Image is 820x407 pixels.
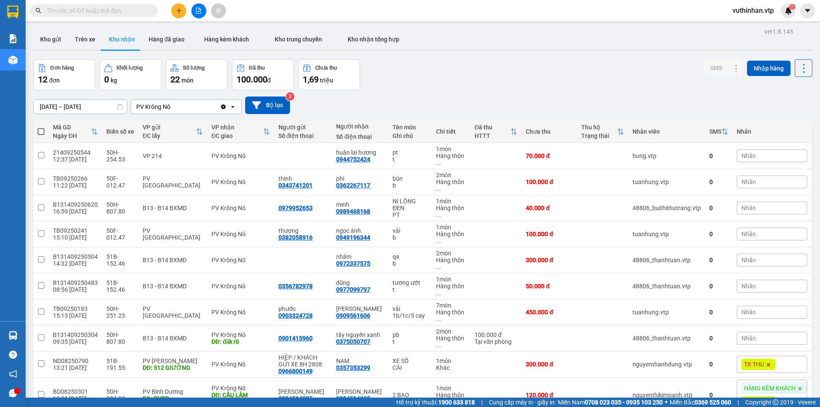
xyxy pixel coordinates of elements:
[267,77,271,84] span: đ
[278,368,313,375] div: 0966800149
[53,227,98,234] div: TB09250241
[286,92,294,101] sup: 3
[143,227,203,241] div: PV [GEOGRAPHIC_DATA]
[709,335,728,342] div: 0
[106,279,134,293] div: 51B-152.46
[106,128,134,135] div: Biển số xe
[694,399,731,406] strong: 0369 525 060
[633,231,701,237] div: tuanhung.vtp
[436,302,466,309] div: 7 món
[143,132,196,139] div: ĐC lấy
[392,234,428,241] div: b
[336,175,384,182] div: phi
[577,120,628,143] th: Toggle SortBy
[633,257,701,264] div: 48806_thanhtuan.vtp
[526,361,572,368] div: 300.000 đ
[86,62,100,67] span: VP 214
[106,253,134,267] div: 51B-152.46
[53,234,98,241] div: 15:10 [DATE]
[9,370,17,378] span: notification
[526,152,572,159] div: 70.000 đ
[191,3,206,18] button: file-add
[726,5,781,16] span: vuthinhan.vtp
[336,286,370,293] div: 0977099797
[53,286,98,293] div: 08:56 [DATE]
[336,331,384,338] div: tây nguyên xanh
[142,29,191,50] button: Hàng đã giao
[336,201,384,208] div: minh
[211,331,269,338] div: PV Krông Nô
[741,152,756,159] span: Nhãn
[245,97,290,114] button: Bộ lọc
[800,3,815,18] button: caret-down
[336,305,384,312] div: HOÀNG ANH
[633,283,701,290] div: 48806_thanhtuan.vtp
[53,305,98,312] div: TB09250183
[249,65,265,71] div: Đã thu
[436,392,466,405] div: Hàng thông thường
[392,364,428,371] div: CÁI
[436,283,466,296] div: Hàng thông thường
[232,59,294,90] button: Đã thu100.000đ
[117,65,143,71] div: Khối lượng
[53,395,98,402] div: 18:01 [DATE]
[86,32,120,38] span: KN09250408
[738,398,739,407] span: |
[633,179,701,185] div: tuanhung.vtp
[106,201,134,215] div: 50H-807.80
[436,211,441,218] span: ...
[196,8,202,14] span: file-add
[709,179,728,185] div: 0
[744,360,764,368] span: TX THU
[143,305,203,319] div: PV [GEOGRAPHIC_DATA]
[336,279,384,286] div: dũng
[33,59,95,90] button: Đơn hàng12đơn
[709,152,728,159] div: 0
[789,4,795,10] sup: 2
[211,3,226,18] button: aim
[53,338,98,345] div: 09:35 [DATE]
[53,357,98,364] div: ND08250790
[436,198,466,205] div: 1 món
[336,395,370,402] div: 0384514985
[53,182,98,189] div: 11:22 [DATE]
[336,182,370,189] div: 0362267117
[50,65,74,71] div: Đơn hàng
[392,132,428,139] div: Ghi chú
[436,224,466,231] div: 1 món
[392,260,428,267] div: b
[7,6,18,18] img: logo-vxr
[336,253,384,260] div: nhâm
[336,156,370,163] div: 0944752424
[744,384,796,392] span: HÀNG KÈM KHÁCH
[220,103,227,110] svg: Clear value
[436,257,466,270] div: Hàng thông thường
[278,227,328,234] div: thượng
[336,149,384,156] div: huân lai hương
[211,257,269,264] div: PV Krông Nô
[436,152,466,166] div: Hàng thông thường
[392,156,428,163] div: t
[53,331,98,338] div: B131409250304
[68,29,102,50] button: Trên xe
[436,231,466,244] div: Hàng thông thường
[474,124,510,131] div: Đã thu
[106,331,134,345] div: 50H-807.80
[747,61,791,76] button: Nhập hàng
[170,74,180,85] span: 22
[53,124,91,131] div: Mã GD
[791,4,794,10] span: 2
[392,198,428,211] div: NI LÔNG ĐEN
[436,128,466,135] div: Chi tiết
[53,201,98,208] div: B131409250620
[22,14,69,46] strong: CÔNG TY TNHH [GEOGRAPHIC_DATA] 214 QL13 - P.26 - Q.BÌNH THẠNH - TP HCM 1900888606
[211,392,269,405] div: DĐ: CẦU LÂM TRƯỜNG
[278,132,328,139] div: Số điện thoại
[81,38,120,45] span: 14:49:40 [DATE]
[138,120,207,143] th: Toggle SortBy
[436,385,466,392] div: 1 món
[53,208,98,215] div: 16:59 [DATE]
[211,132,263,139] div: ĐC giao
[436,250,466,257] div: 2 món
[106,305,134,319] div: 50H-251.23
